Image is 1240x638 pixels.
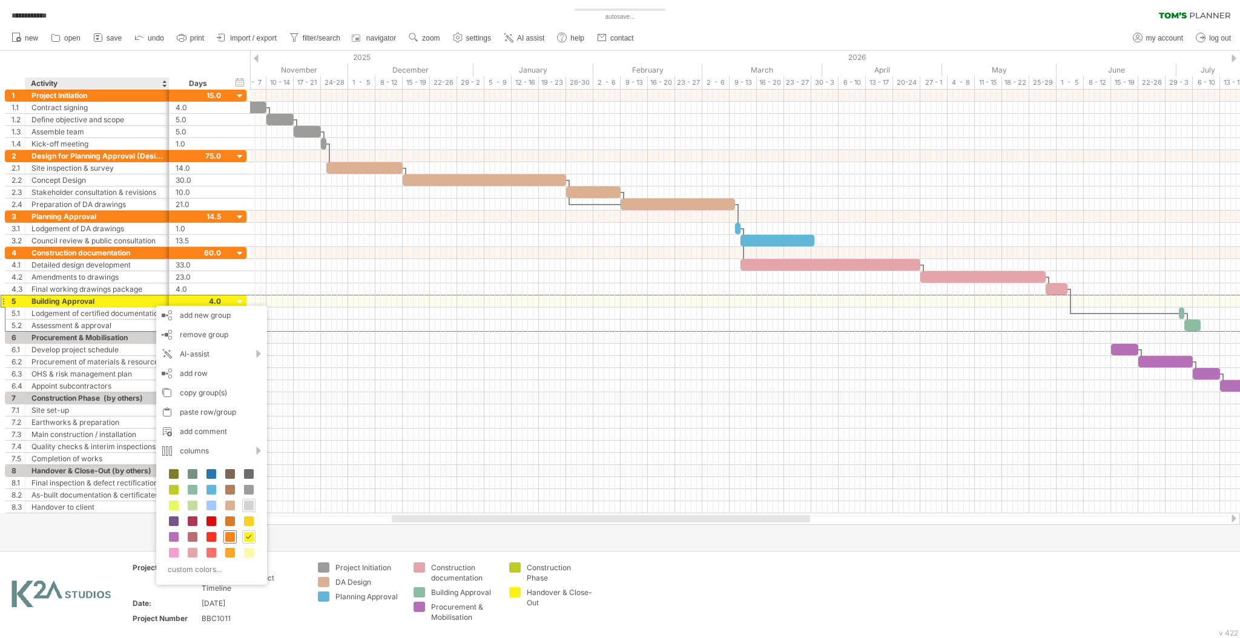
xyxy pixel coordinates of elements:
[176,162,221,174] div: 14.0
[12,174,25,186] div: 2.2
[457,76,484,89] div: 29 - 2
[484,76,512,89] div: 5 - 9
[648,76,675,89] div: 16 - 20
[176,126,221,137] div: 5.0
[12,126,25,137] div: 1.3
[1130,30,1187,46] a: my account
[12,344,25,355] div: 6.1
[31,126,163,137] div: Assemble team
[239,64,348,76] div: November 2025
[133,562,199,573] div: Project:
[12,271,25,283] div: 4.2
[335,577,401,587] div: DA Design
[375,76,403,89] div: 8 - 12
[527,562,593,583] div: Construction Phase
[12,404,25,416] div: 7.1
[12,368,25,380] div: 6.3
[12,392,25,404] div: 7
[1209,34,1231,42] span: log out
[148,34,164,42] span: undo
[156,422,267,441] div: add comment
[156,306,267,325] div: add new group
[12,416,25,428] div: 7.2
[366,34,396,42] span: navigator
[1084,76,1111,89] div: 8 - 12
[403,76,430,89] div: 15 - 19
[31,416,163,428] div: Earthworks & preparation
[1138,76,1166,89] div: 22-26
[31,90,163,101] div: Project Initiation
[501,30,548,46] a: AI assist
[31,332,163,343] div: Procurement & Mobilisation
[12,259,25,271] div: 4.1
[31,441,163,452] div: Quality checks & interim inspections
[31,259,163,271] div: Detailed design development
[431,587,497,597] div: Building Approval
[406,30,443,46] a: zoom
[31,223,163,234] div: Lodgement of DA drawings
[294,76,321,89] div: 17 - 21
[31,356,163,367] div: Procurement of materials & resources
[31,380,163,392] div: Appoint subcontractors
[12,453,25,464] div: 7.5
[12,102,25,113] div: 1.1
[31,235,163,246] div: Council review & public consultation
[31,247,163,258] div: Construction documentation
[31,465,163,476] div: Handover & Close-Out (by others)
[156,441,267,461] div: columns
[348,76,375,89] div: 1 - 5
[866,76,893,89] div: 13 - 17
[156,364,267,383] div: add row
[517,34,544,42] span: AI assist
[1057,76,1084,89] div: 1 - 5
[12,477,25,488] div: 8.1
[31,477,163,488] div: Final inspection & defect rectification
[12,295,25,307] div: 5
[31,295,163,307] div: Building Approval
[156,403,267,422] div: paste row/group
[31,307,163,319] div: Lodgement of certified documentation
[202,613,303,623] div: BBC1011
[31,344,163,355] div: Develop project schedule
[1166,76,1193,89] div: 29 - 3
[48,30,84,46] a: open
[239,76,266,89] div: 3 - 7
[176,235,221,246] div: 13.5
[975,76,1002,89] div: 11 - 15
[12,223,25,234] div: 3.1
[422,34,440,42] span: zoom
[31,271,163,283] div: Amendments to drawings
[31,162,163,174] div: Site inspection & survey
[176,114,221,125] div: 5.0
[335,562,401,573] div: Project Initiation
[839,76,866,89] div: 6 - 10
[512,76,539,89] div: 12 - 16
[31,489,163,501] div: As-built documentation & certificates
[31,150,163,162] div: Design for Planning Approval (Design development)
[266,76,294,89] div: 10 - 14
[570,34,584,42] span: help
[25,34,38,42] span: new
[539,76,566,89] div: 19 - 23
[473,64,593,76] div: January 2026
[176,102,221,113] div: 4.0
[566,76,593,89] div: 26-30
[12,283,25,295] div: 4.3
[176,199,221,210] div: 21.0
[12,150,25,162] div: 2
[12,247,25,258] div: 4
[12,489,25,501] div: 8.2
[176,186,221,198] div: 10.0
[162,561,257,577] div: custom colors...
[822,64,942,76] div: April 2026
[8,30,42,46] a: new
[610,34,634,42] span: contact
[64,34,81,42] span: open
[1029,76,1057,89] div: 25-29
[757,76,784,89] div: 16 - 20
[702,64,822,76] div: March 2026
[31,114,163,125] div: Define objective and scope
[12,380,25,392] div: 6.4
[176,271,221,283] div: 23.0
[31,138,163,150] div: Kick-off meeting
